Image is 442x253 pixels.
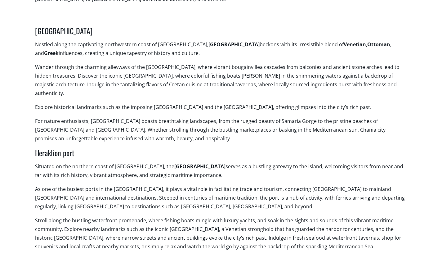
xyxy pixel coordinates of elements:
p: As one of the busiest ports in the [GEOGRAPHIC_DATA], it plays a vital role in facilitating trade... [35,185,407,216]
h3: Heraklion port [35,148,407,162]
strong: [GEOGRAPHIC_DATA] [174,163,225,170]
p: Nestled along the captivating northwestern coast of [GEOGRAPHIC_DATA], beckons with its irresisti... [35,40,407,63]
strong: Greek [44,50,59,56]
p: For nature enthusiasts, [GEOGRAPHIC_DATA] boasts breathtaking landscapes, from the rugged beauty ... [35,117,407,148]
h3: [GEOGRAPHIC_DATA] [35,26,407,40]
p: Situated on the northern coast of [GEOGRAPHIC_DATA], the serves as a bustling gateway to the isla... [35,162,407,185]
p: Wander through the charming alleyways of the [GEOGRAPHIC_DATA], where vibrant bougainvillea casca... [35,63,407,103]
strong: Ottoman [367,41,390,48]
p: Explore historical landmarks such as the imposing [GEOGRAPHIC_DATA] and the [GEOGRAPHIC_DATA], of... [35,103,407,117]
strong: Venetian [344,41,366,48]
strong: [GEOGRAPHIC_DATA] [208,41,260,48]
